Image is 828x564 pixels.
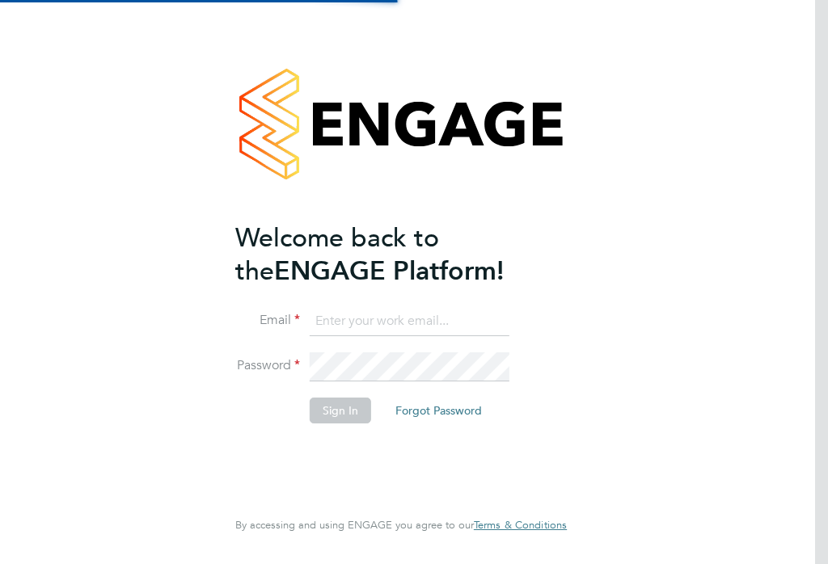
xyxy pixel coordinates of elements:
input: Enter your work email... [310,307,509,336]
button: Forgot Password [382,398,495,423]
span: Terms & Conditions [474,518,567,532]
span: Welcome back to the [235,222,439,287]
span: By accessing and using ENGAGE you agree to our [235,518,567,532]
label: Password [235,357,300,374]
label: Email [235,312,300,329]
button: Sign In [310,398,371,423]
h2: ENGAGE Platform! [235,221,551,288]
a: Terms & Conditions [474,519,567,532]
